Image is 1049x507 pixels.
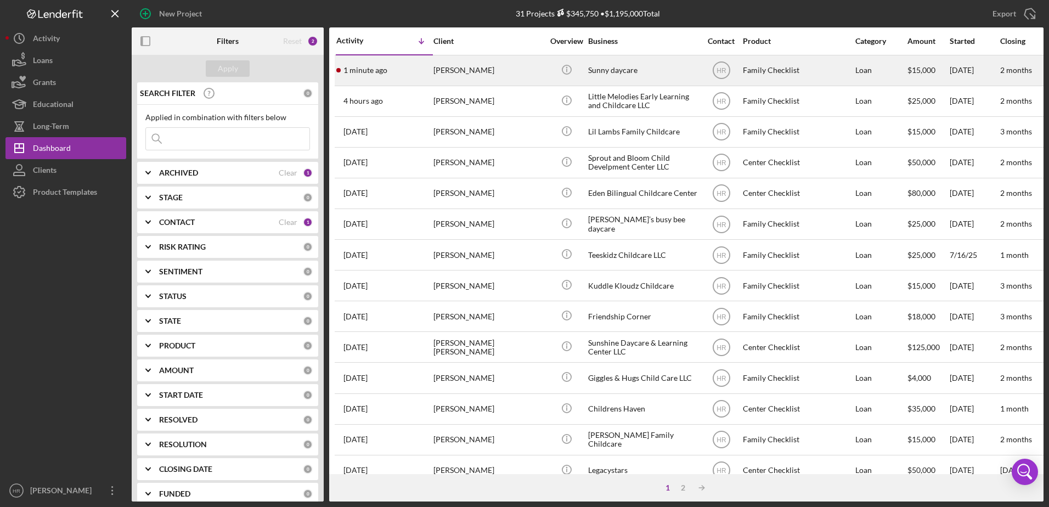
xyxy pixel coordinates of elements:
time: 2 months [1000,96,1032,105]
time: [DATE] [1000,465,1024,475]
span: $25,000 [907,250,935,260]
b: START DATE [159,391,203,399]
div: 2 [307,36,318,47]
button: Apply [206,60,250,77]
div: Family Checklist [743,240,853,269]
div: Center Checklist [743,333,853,362]
div: 0 [303,440,313,449]
div: [PERSON_NAME]’s busy bee daycare [588,210,698,239]
div: [DATE] [950,333,999,362]
div: 0 [303,415,313,425]
b: FUNDED [159,489,190,498]
div: Loan [855,87,906,116]
text: HR [13,488,20,494]
div: [DATE] [950,117,999,147]
div: [PERSON_NAME] [433,302,543,331]
div: Long-Term [33,115,69,140]
time: 2025-09-04 16:06 [343,219,368,228]
div: [DATE] [950,271,999,300]
div: Family Checklist [743,425,853,454]
time: 2025-08-28 19:59 [343,312,368,321]
div: [PERSON_NAME] [433,456,543,485]
b: CLOSING DATE [159,465,212,474]
span: $50,000 [907,157,935,167]
time: 2 months [1000,65,1032,75]
a: Product Templates [5,181,126,203]
div: 2 [675,483,691,492]
div: [PERSON_NAME] [433,87,543,116]
div: [DATE] [950,302,999,331]
span: $125,000 [907,342,940,352]
text: HR [717,405,726,413]
div: [PERSON_NAME] [433,363,543,392]
div: Childrens Haven [588,395,698,424]
div: Center Checklist [743,456,853,485]
text: HR [717,282,726,290]
a: Clients [5,159,126,181]
text: HR [717,436,726,444]
b: ARCHIVED [159,168,198,177]
div: Loan [855,240,906,269]
div: 0 [303,88,313,98]
div: Started [950,37,999,46]
div: 0 [303,390,313,400]
div: [PERSON_NAME] [433,271,543,300]
b: Filters [217,37,239,46]
time: 2 months [1000,219,1032,228]
time: 3 months [1000,281,1032,290]
div: Family Checklist [743,363,853,392]
time: 2025-08-17 23:03 [343,374,368,382]
b: CONTACT [159,218,195,227]
div: [DATE] [950,179,999,208]
div: [PERSON_NAME] [433,56,543,85]
div: [PERSON_NAME] [433,210,543,239]
text: HR [717,67,726,75]
time: 2025-09-08 13:08 [343,189,368,198]
div: [DATE] [950,363,999,392]
div: Educational [33,93,74,118]
button: Educational [5,93,126,115]
div: 0 [303,489,313,499]
div: Sprout and Bloom Child Develpment Center LLC [588,148,698,177]
button: HR[PERSON_NAME] [5,480,126,502]
div: Family Checklist [743,302,853,331]
time: 2 months [1000,157,1032,167]
div: [PERSON_NAME] [27,480,99,504]
text: HR [717,221,726,228]
text: HR [717,159,726,167]
span: $18,000 [907,312,935,321]
text: HR [717,190,726,198]
b: AMOUNT [159,366,194,375]
a: Grants [5,71,126,93]
div: [PERSON_NAME] Family Childcare [588,425,698,454]
time: 2025-08-14 05:41 [343,466,368,475]
div: Lil Lambs Family Childcare [588,117,698,147]
div: Product Templates [33,181,97,206]
div: Clear [279,168,297,177]
div: [PERSON_NAME] [PERSON_NAME] [433,333,543,362]
div: 1 [303,168,313,178]
time: 1 month [1000,250,1029,260]
span: $80,000 [907,188,935,198]
time: 2025-09-09 19:13 [343,158,368,167]
div: 1 [660,483,675,492]
div: Client [433,37,543,46]
b: STAGE [159,193,183,202]
time: 2025-09-11 20:58 [343,66,387,75]
div: [PERSON_NAME] [433,148,543,177]
div: Clear [279,218,297,227]
div: Loan [855,456,906,485]
div: 0 [303,291,313,301]
span: $25,000 [907,96,935,105]
div: Activity [33,27,60,52]
b: RESOLVED [159,415,198,424]
div: Friendship Corner [588,302,698,331]
div: 0 [303,267,313,277]
div: 0 [303,464,313,474]
div: Giggles & Hugs Child Care LLC [588,363,698,392]
time: 2025-08-29 15:38 [343,281,368,290]
div: Center Checklist [743,395,853,424]
button: Activity [5,27,126,49]
div: Product [743,37,853,46]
